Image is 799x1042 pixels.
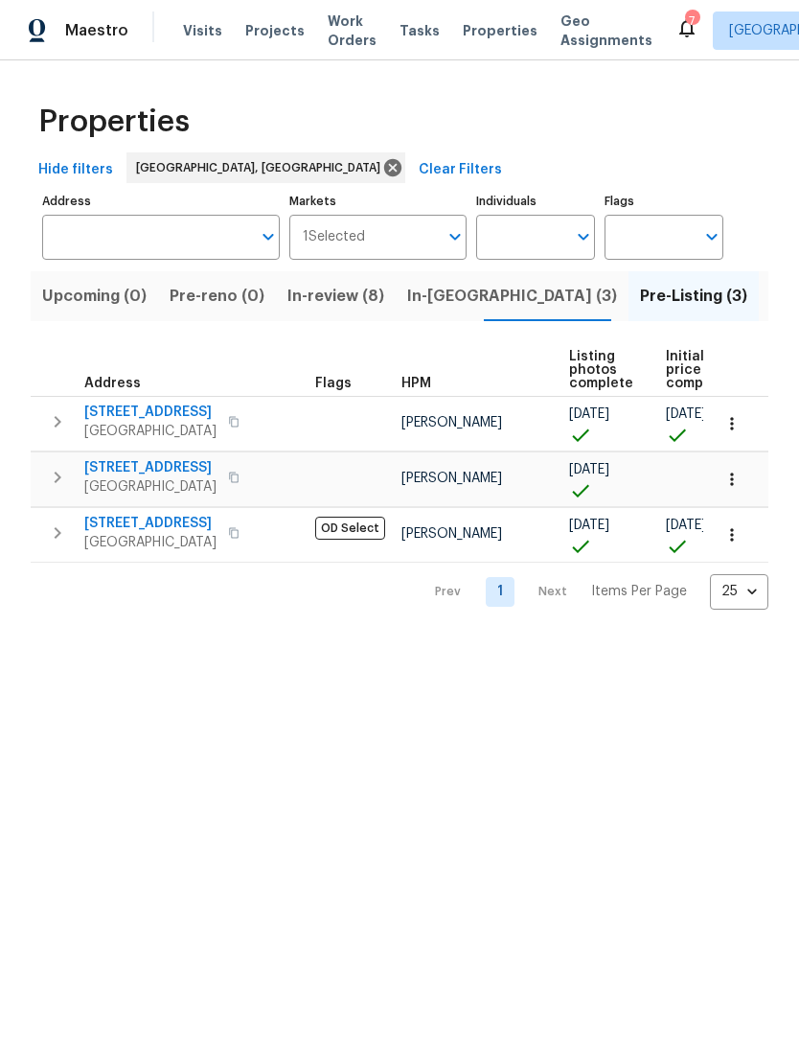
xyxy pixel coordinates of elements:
span: [STREET_ADDRESS] [84,514,217,533]
span: Properties [463,21,537,40]
span: Work Orders [328,12,377,50]
span: [STREET_ADDRESS] [84,403,217,422]
span: HPM [401,377,431,390]
span: 1 Selected [303,229,365,245]
span: Pre-reno (0) [170,283,264,310]
span: [PERSON_NAME] [401,472,502,485]
span: Initial list price complete [666,350,730,390]
span: Listing photos complete [569,350,633,390]
div: 25 [710,567,768,616]
span: [GEOGRAPHIC_DATA], [GEOGRAPHIC_DATA] [136,158,388,177]
button: Clear Filters [411,152,510,188]
span: Tasks [399,24,440,37]
span: Geo Assignments [560,12,652,50]
div: 7 [685,12,698,31]
span: Pre-Listing (3) [640,283,747,310]
p: Items Per Page [591,582,687,601]
button: Open [255,223,282,250]
label: Markets [289,196,468,207]
button: Open [698,223,725,250]
span: [DATE] [569,407,609,421]
span: Visits [183,21,222,40]
span: Properties [38,112,190,131]
span: [DATE] [666,407,706,421]
span: Projects [245,21,305,40]
span: Hide filters [38,158,113,182]
span: [GEOGRAPHIC_DATA] [84,422,217,441]
span: OD Select [315,517,385,540]
span: [DATE] [569,463,609,476]
label: Address [42,196,280,207]
span: In-[GEOGRAPHIC_DATA] (3) [407,283,617,310]
span: [STREET_ADDRESS] [84,458,217,477]
span: [PERSON_NAME] [401,416,502,429]
a: Goto page 1 [486,577,514,607]
span: Upcoming (0) [42,283,147,310]
div: [GEOGRAPHIC_DATA], [GEOGRAPHIC_DATA] [126,152,405,183]
span: [DATE] [569,519,609,532]
span: In-review (8) [287,283,384,310]
span: Flags [315,377,352,390]
span: [PERSON_NAME] [401,527,502,541]
span: [GEOGRAPHIC_DATA] [84,477,217,497]
span: Address [84,377,141,390]
nav: Pagination Navigation [417,574,768,610]
span: [DATE] [666,519,706,532]
span: Clear Filters [419,158,502,182]
button: Open [570,223,597,250]
button: Open [442,223,468,250]
label: Flags [605,196,723,207]
span: Maestro [65,21,128,40]
label: Individuals [476,196,595,207]
button: Hide filters [31,152,121,188]
span: [GEOGRAPHIC_DATA] [84,533,217,552]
